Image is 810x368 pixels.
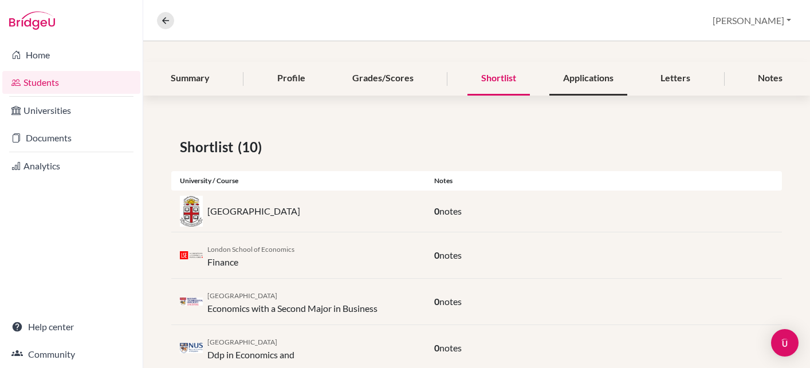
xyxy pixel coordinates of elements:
p: [GEOGRAPHIC_DATA] [207,204,300,218]
span: (10) [238,137,266,157]
div: Profile [264,62,319,96]
span: 0 [434,250,439,260]
div: Economics with a Second Major in Business [207,288,378,315]
div: Ddp in Economics and [207,334,294,362]
div: Shortlist [467,62,530,96]
span: London School of Economics [207,245,294,254]
a: Students [2,71,140,94]
div: Applications [549,62,627,96]
span: [GEOGRAPHIC_DATA] [207,291,277,300]
a: Analytics [2,155,140,177]
a: Help center [2,315,140,338]
span: [GEOGRAPHIC_DATA] [207,338,277,346]
div: Grades/Scores [339,62,427,96]
span: notes [439,296,462,307]
span: Shortlist [180,137,238,157]
span: 0 [434,342,439,353]
span: notes [439,250,462,260]
div: Open Intercom Messenger [771,329,799,357]
img: Bridge-U [9,11,55,30]
a: Community [2,343,140,366]
span: notes [439,342,462,353]
button: [PERSON_NAME] [707,10,796,31]
div: Notes [744,62,796,96]
img: gb_l72_8ftqbb2p.png [180,251,203,259]
span: notes [439,205,462,216]
img: us_brow_05u3rpeo.jpeg [180,196,203,227]
a: Documents [2,126,140,149]
div: Summary [157,62,223,96]
img: sg_nus_04zdlme1.jpeg [180,343,203,353]
div: Finance [207,242,294,269]
span: 0 [434,296,439,307]
a: Universities [2,99,140,122]
img: sg_ntu_9r81p9ub.png [180,298,203,306]
div: Letters [647,62,704,96]
div: University / Course [171,176,426,186]
a: Home [2,43,140,66]
div: Notes [426,176,782,186]
span: 0 [434,205,439,216]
